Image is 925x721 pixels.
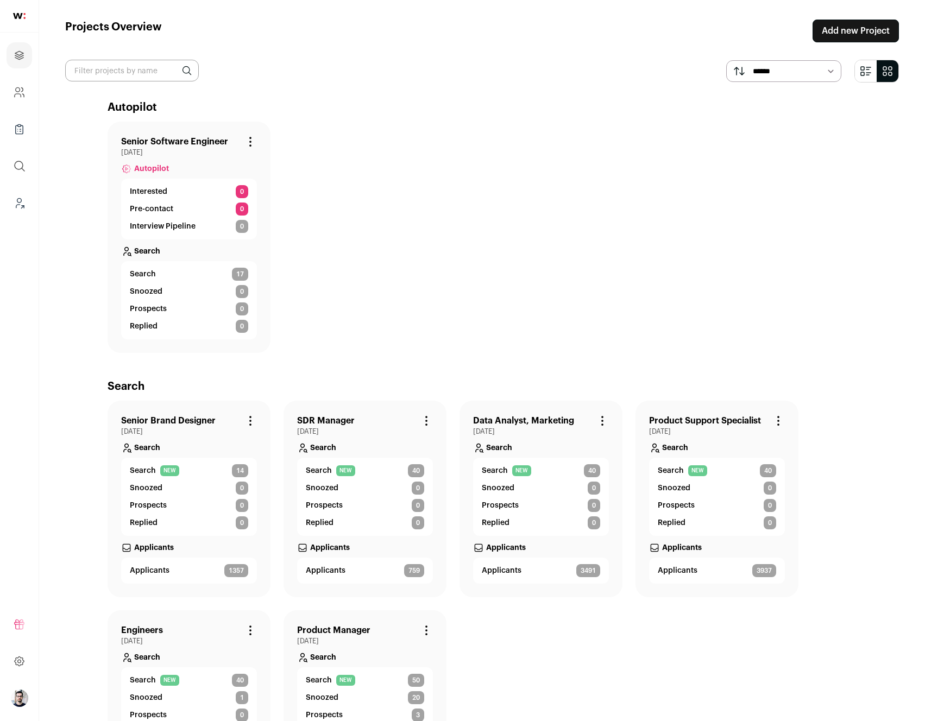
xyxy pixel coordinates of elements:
[130,204,173,214] p: Pre-contact
[596,414,609,427] button: Project Actions
[130,674,248,687] a: Search NEW 40
[306,565,345,576] p: Applicants
[482,464,600,477] a: Search NEW 40
[306,464,424,477] a: Search NEW 40
[412,516,424,529] span: 0
[658,500,695,511] p: Prospects
[130,220,248,233] a: Interview Pipeline 0
[134,652,160,663] p: Search
[160,675,179,686] span: NEW
[412,482,424,495] span: 0
[108,379,857,394] h2: Search
[130,186,167,197] p: Interested
[306,516,424,529] a: Replied 0
[420,624,433,637] button: Project Actions
[482,564,600,577] a: Applicants 3491
[649,436,785,458] a: Search
[130,269,156,280] span: Search
[584,464,600,477] span: 40
[65,20,162,42] h1: Projects Overview
[473,414,574,427] a: Data Analyst, Marketing
[130,500,167,511] p: Prospects
[588,516,600,529] span: 0
[236,203,248,216] span: 0
[236,302,248,315] span: 0
[244,624,257,637] button: Project Actions
[752,564,776,577] span: 3937
[482,465,508,476] span: Search
[658,565,697,576] p: Applicants
[121,436,257,458] a: Search
[306,675,332,686] span: Search
[130,499,248,512] a: Prospects 0
[649,414,761,427] a: Product Support Specialist
[297,436,433,458] a: Search
[130,692,162,703] p: Snoozed
[482,482,600,495] a: Snoozed 0
[130,483,162,494] p: Snoozed
[130,517,158,528] p: Replied
[408,464,424,477] span: 40
[649,427,785,436] span: [DATE]
[482,483,514,494] p: Snoozed
[297,637,433,646] span: [DATE]
[121,157,257,179] a: Autopilot
[130,203,248,216] a: Pre-contact 0
[236,516,248,529] span: 0
[649,536,785,558] a: Applicants
[236,499,248,512] span: 0
[244,414,257,427] button: Project Actions
[65,60,199,81] input: Filter projects by name
[121,414,216,427] a: Senior Brand Designer
[130,303,167,314] p: Prospects
[121,148,257,157] span: [DATE]
[236,220,248,233] span: 0
[482,499,600,512] a: Prospects 0
[134,246,160,257] p: Search
[130,302,248,315] a: Prospects 0
[232,464,248,477] span: 14
[336,465,355,476] span: NEW
[306,674,424,687] a: Search NEW 50
[306,483,338,494] p: Snoozed
[130,691,248,704] a: Snoozed 1
[306,692,338,703] p: Snoozed
[130,675,156,686] span: Search
[121,637,257,646] span: [DATE]
[772,414,785,427] button: Project Actions
[482,516,600,529] a: Replied 0
[13,13,26,19] img: wellfound-shorthand-0d5821cbd27db2630d0214b213865d53afaa358527fdda9d0ea32b1df1b89c2c.svg
[576,564,600,577] span: 3491
[306,465,332,476] span: Search
[482,565,521,576] p: Applicants
[486,442,512,453] p: Search
[232,674,248,687] span: 40
[297,427,433,436] span: [DATE]
[121,239,257,261] a: Search
[482,500,519,511] p: Prospects
[688,465,707,476] span: NEW
[306,564,424,577] a: Applicants 759
[134,163,169,174] span: Autopilot
[121,624,163,637] a: Engineers
[130,221,196,232] p: Interview Pipeline
[306,517,333,528] p: Replied
[236,691,248,704] span: 1
[7,116,32,142] a: Company Lists
[306,710,343,720] p: Prospects
[512,465,531,476] span: NEW
[297,646,433,667] a: Search
[7,190,32,216] a: Leads (Backoffice)
[658,465,684,476] span: Search
[11,690,28,707] img: 10051957-medium_jpg
[306,500,343,511] p: Prospects
[130,565,169,576] p: Applicants
[760,464,776,477] span: 40
[108,100,857,115] h2: Autopilot
[764,516,776,529] span: 0
[473,427,609,436] span: [DATE]
[121,646,257,667] a: Search
[160,465,179,476] span: NEW
[232,268,248,281] span: 17
[244,135,257,148] button: Project Actions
